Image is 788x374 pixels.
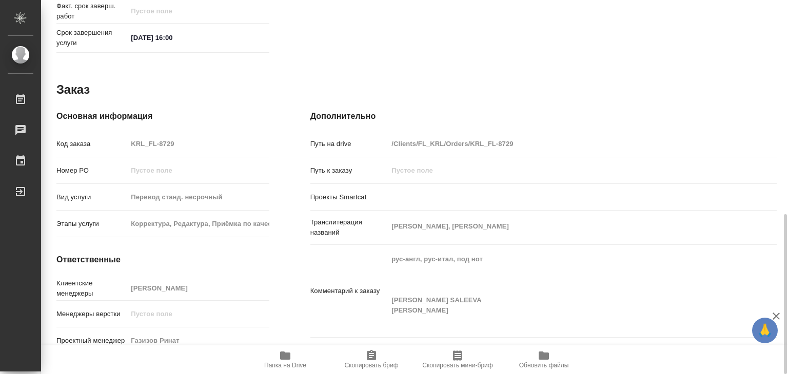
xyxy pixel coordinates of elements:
input: Пустое поле [388,136,738,151]
button: Скопировать бриф [328,345,415,374]
p: Комментарий к заказу [310,286,388,296]
p: Проектный менеджер [56,336,127,346]
p: Путь к заказу [310,165,388,176]
input: Пустое поле [127,190,269,204]
span: Скопировать мини-бриф [422,362,493,369]
span: Скопировать бриф [344,362,398,369]
h4: Основная информация [56,110,269,122]
span: Папка на Drive [264,362,306,369]
input: ✎ Введи что-нибудь [127,30,217,45]
button: Обновить файлы [501,345,587,374]
h4: Дополнительно [310,110,777,122]
p: Факт. срок заверш. работ [56,1,127,22]
p: Вид услуги [56,192,127,202]
input: Пустое поле [127,216,269,231]
input: Пустое поле [127,306,269,321]
p: Этапы услуги [56,219,127,229]
p: Номер РО [56,165,127,176]
button: 🙏 [752,318,778,343]
textarea: рус-англ, рус-итал, под нот [PERSON_NAME] SALEEVA [PERSON_NAME] [388,251,738,329]
input: Пустое поле [127,163,269,178]
p: Срок завершения услуги [56,28,127,48]
p: Транслитерация названий [310,217,388,238]
textarea: [PERSON_NAME], [PERSON_NAME] [388,218,738,235]
input: Пустое поле [127,136,269,151]
span: 🙏 [756,320,774,341]
input: Пустое поле [127,333,269,348]
p: Путь на drive [310,139,388,149]
span: Обновить файлы [519,362,569,369]
input: Пустое поле [127,281,269,296]
h2: Заказ [56,81,90,98]
p: Клиентские менеджеры [56,278,127,299]
input: Пустое поле [127,4,217,18]
button: Папка на Drive [242,345,328,374]
h4: Ответственные [56,254,269,266]
input: Пустое поле [388,163,738,178]
button: Скопировать мини-бриф [415,345,501,374]
p: Менеджеры верстки [56,309,127,319]
p: Код заказа [56,139,127,149]
p: Проекты Smartcat [310,192,388,202]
